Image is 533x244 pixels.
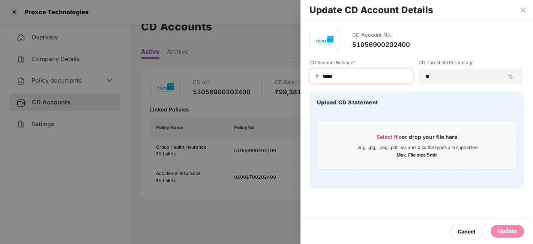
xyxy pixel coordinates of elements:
[352,30,410,41] div: CD Account No.
[377,133,457,145] div: or drop your file here
[309,59,413,69] label: CD Account Balance*
[518,7,528,14] button: Close
[419,59,522,69] label: CD Threshold Percentage
[498,227,516,235] div: Update
[314,29,336,51] img: mbhicl.png
[317,99,378,106] h4: Upload CD Statement
[317,128,516,164] span: Select fileor drop your file here.png, .jpg, .jpeg, .pdf, .xls and .xlsx file types are supported...
[316,73,322,80] span: ₹
[396,151,437,158] div: Max. File size 5mb
[520,7,526,13] span: close
[356,145,477,151] div: .png, .jpg, .jpeg, .pdf, .xls and .xlsx file types are supported
[377,134,402,140] span: Select file
[309,6,524,14] h2: Update CD Account Details
[458,227,475,236] div: Cancel
[505,73,516,80] span: %
[352,41,410,49] div: 51056900202400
